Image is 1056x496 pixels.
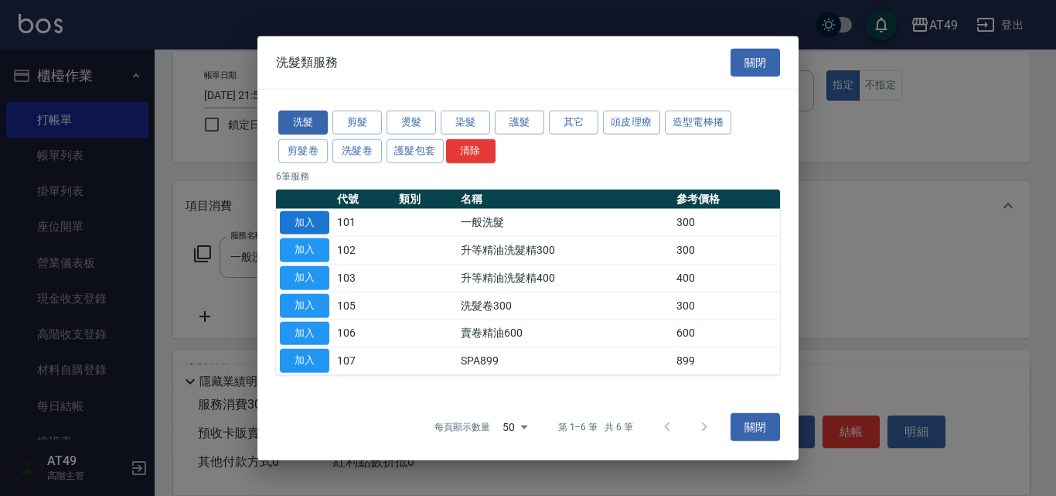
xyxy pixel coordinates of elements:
[280,210,329,234] button: 加入
[333,189,395,209] th: 代號
[276,54,338,70] span: 洗髮類服務
[731,413,780,442] button: 關閉
[673,292,780,320] td: 300
[280,349,329,373] button: 加入
[333,347,395,375] td: 107
[673,347,780,375] td: 899
[457,189,672,209] th: 名稱
[395,189,457,209] th: 類別
[457,292,672,320] td: 洗髮卷300
[673,320,780,347] td: 600
[387,111,436,135] button: 燙髮
[558,420,633,434] p: 第 1–6 筆 共 6 筆
[387,139,444,162] button: 護髮包套
[333,209,395,237] td: 101
[495,111,544,135] button: 護髮
[673,236,780,264] td: 300
[603,111,660,135] button: 頭皮理療
[731,48,780,77] button: 關閉
[333,320,395,347] td: 106
[549,111,598,135] button: 其它
[457,209,672,237] td: 一般洗髮
[333,292,395,320] td: 105
[441,111,490,135] button: 染髮
[276,169,780,183] p: 6 筆服務
[434,420,490,434] p: 每頁顯示數量
[332,111,382,135] button: 剪髮
[333,236,395,264] td: 102
[446,139,496,162] button: 清除
[457,347,672,375] td: SPA899
[332,139,382,162] button: 洗髮卷
[278,139,328,162] button: 剪髮卷
[280,321,329,345] button: 加入
[496,406,533,448] div: 50
[457,264,672,292] td: 升等精油洗髮精400
[673,189,780,209] th: 參考價格
[278,111,328,135] button: 洗髮
[457,236,672,264] td: 升等精油洗髮精300
[333,264,395,292] td: 103
[457,320,672,347] td: 賣卷精油600
[673,264,780,292] td: 400
[673,209,780,237] td: 300
[665,111,732,135] button: 造型電棒捲
[280,266,329,290] button: 加入
[280,293,329,317] button: 加入
[280,238,329,262] button: 加入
